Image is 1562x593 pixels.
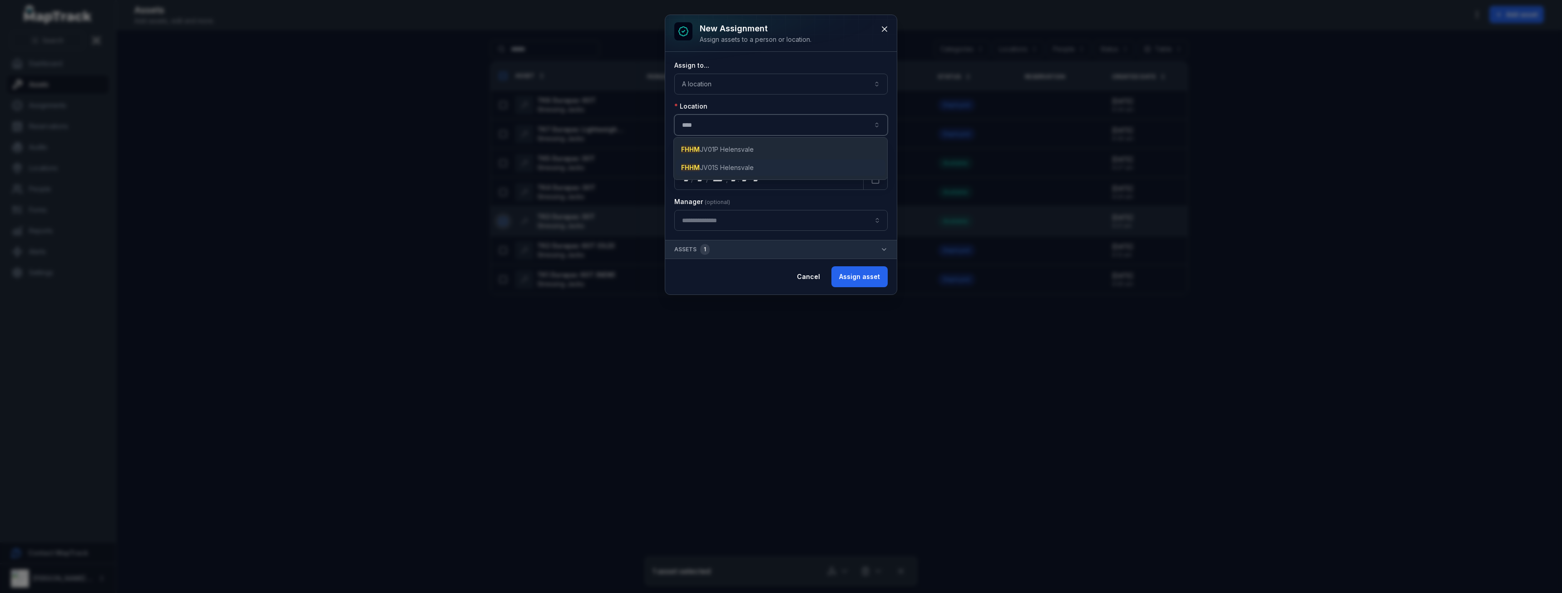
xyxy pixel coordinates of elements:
span: Assets [674,244,710,255]
span: FHHM [681,164,700,171]
div: 1 [700,244,710,255]
button: A location [674,74,888,95]
input: assignment-add:cf[907ad3fd-eed4-49d8-ad84-d22efbadc5a5]-label [674,210,888,231]
label: Assign to... [674,61,709,70]
button: Assign asset [831,266,888,287]
span: JV01P Helensvale [681,145,754,154]
span: JV01S Helensvale [681,163,754,172]
label: Location [674,102,707,111]
h3: New assignment [700,22,811,35]
button: Assets1 [665,240,897,259]
button: Cancel [789,266,828,287]
div: Assign assets to a person or location. [700,35,811,44]
label: Manager [674,197,730,206]
span: FHHM [681,145,700,153]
